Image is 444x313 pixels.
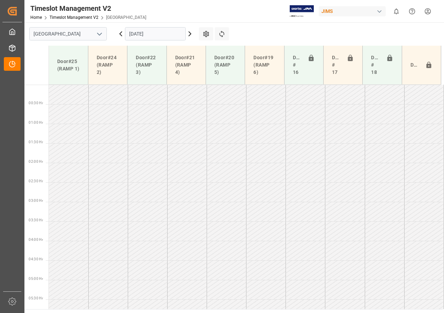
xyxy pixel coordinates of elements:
div: JIMS [319,6,386,16]
a: Timeslot Management V2 [50,15,98,20]
div: Door#21 (RAMP 4) [172,51,200,79]
button: show 0 new notifications [388,3,404,19]
div: Door#20 (RAMP 5) [212,51,239,79]
span: 02:30 Hr [29,179,43,183]
span: 01:00 Hr [29,121,43,124]
span: 05:00 Hr [29,277,43,281]
span: 04:30 Hr [29,257,43,261]
div: Doors # 18 [368,51,383,79]
button: open menu [94,29,104,39]
span: 03:30 Hr [29,218,43,222]
div: Doors # 16 [290,51,305,79]
a: Home [30,15,42,20]
span: 00:30 Hr [29,101,43,105]
button: JIMS [319,5,388,18]
div: Door#22 (RAMP 3) [133,51,161,79]
input: Type to search/select [29,27,107,40]
span: 05:30 Hr [29,296,43,300]
div: Timeslot Management V2 [30,3,146,14]
div: Door#23 [408,59,422,72]
div: Doors # 17 [329,51,344,79]
span: 04:00 Hr [29,238,43,242]
span: 03:00 Hr [29,199,43,203]
span: 02:00 Hr [29,160,43,163]
div: Door#19 (RAMP 6) [251,51,278,79]
div: Door#25 (RAMP 1) [54,55,82,75]
div: Door#24 (RAMP 2) [94,51,121,79]
img: Exertis%20JAM%20-%20Email%20Logo.jpg_1722504956.jpg [290,5,314,17]
input: DD-MM-YYYY [125,27,186,40]
span: 01:30 Hr [29,140,43,144]
button: Help Center [404,3,420,19]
